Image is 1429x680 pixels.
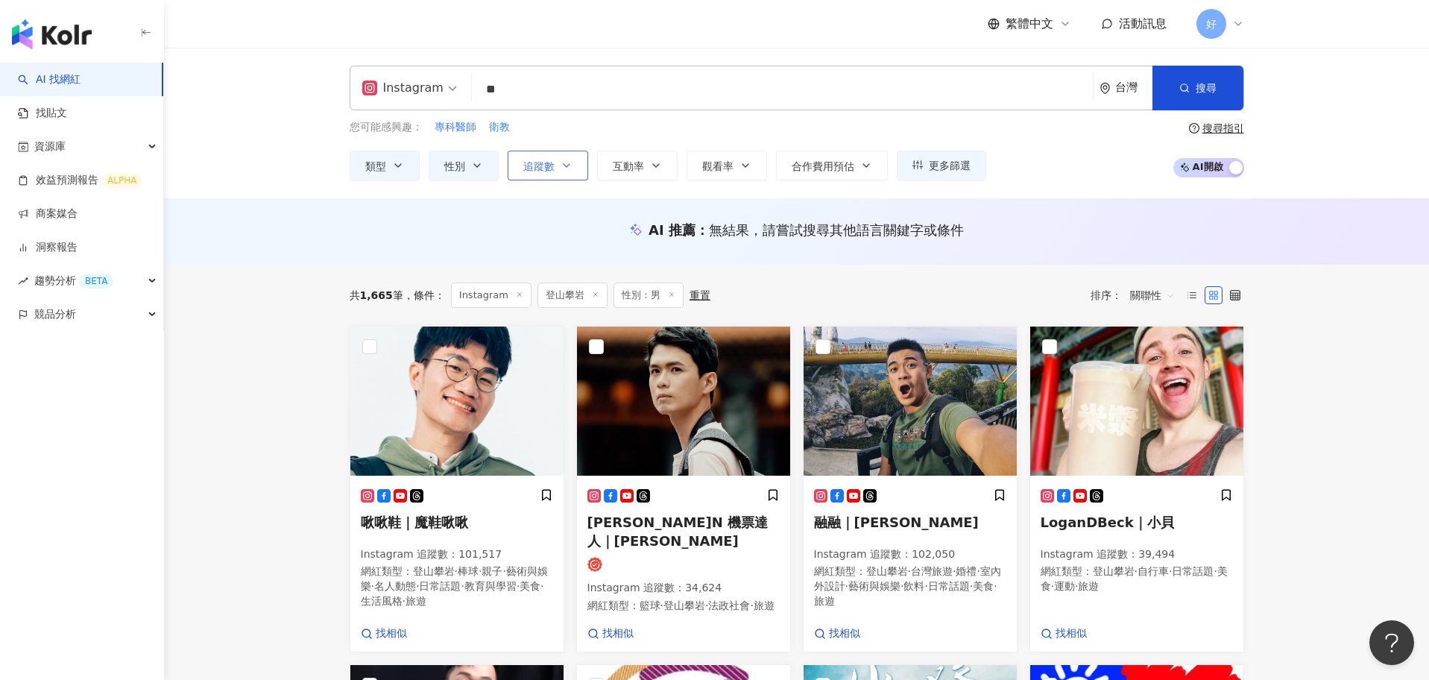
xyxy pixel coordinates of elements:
[360,289,393,301] span: 1,665
[814,547,1006,562] p: Instagram 追蹤數 ： 102,050
[362,76,444,100] div: Instagram
[1051,580,1054,592] span: ·
[1006,16,1053,32] span: 繁體中文
[663,599,705,611] span: 登山攀岩
[577,327,790,476] img: KOL Avatar
[12,19,92,49] img: logo
[897,151,986,180] button: 更多篩選
[1041,565,1228,592] span: 美食
[587,581,780,596] p: Instagram 追蹤數 ： 34,624
[489,120,510,135] span: 衛教
[956,565,977,577] span: 婚禮
[866,565,908,577] span: 登山攀岩
[350,151,420,180] button: 類型
[613,160,644,172] span: 互動率
[18,173,142,188] a: 效益預測報告ALPHA
[517,580,520,592] span: ·
[814,565,1001,592] span: 室內外設計
[403,289,445,301] span: 條件 ：
[1093,565,1135,577] span: 登山攀岩
[406,595,426,607] span: 旅遊
[848,580,900,592] span: 藝術與娛樂
[908,565,911,577] span: ·
[18,276,28,286] span: rise
[458,565,479,577] span: 棒球
[1029,326,1244,652] a: KOL AvatarLoganDBeck｜小貝Instagram 追蹤數：39,494網紅類型：登山攀岩·自行車·日常話題·美食·運動·旅遊找相似
[376,626,407,641] span: 找相似
[482,565,502,577] span: 親子
[1214,565,1217,577] span: ·
[1056,626,1087,641] span: 找相似
[814,626,860,641] a: 找相似
[708,599,750,611] span: 法政社會
[1189,123,1199,133] span: question-circle
[804,327,1017,476] img: KOL Avatar
[523,160,555,172] span: 追蹤數
[640,599,660,611] span: 籃球
[587,514,769,549] span: [PERSON_NAME]N 機票達人｜[PERSON_NAME]
[461,580,464,592] span: ·
[361,564,553,608] p: 網紅類型 ：
[1169,565,1172,577] span: ·
[479,565,482,577] span: ·
[602,626,634,641] span: 找相似
[1041,564,1233,594] p: 網紅類型 ：
[649,221,964,239] div: AI 推薦 ：
[587,599,780,614] p: 網紅類型 ：
[18,207,78,221] a: 商案媒合
[18,106,67,121] a: 找貼文
[1041,547,1233,562] p: Instagram 追蹤數 ： 39,494
[814,564,1006,608] p: 網紅類型 ：
[361,626,407,641] a: 找相似
[754,599,775,611] span: 旅遊
[587,626,634,641] a: 找相似
[350,326,564,652] a: KOL Avatar啾啾鞋｜魔鞋啾啾Instagram 追蹤數：101,517網紅類型：登山攀岩·棒球·親子·藝術與娛樂·名人動態·日常話題·教育與學習·美食·生活風格·旅遊找相似
[1115,81,1152,94] div: 台灣
[660,599,663,611] span: ·
[1206,16,1217,32] span: 好
[520,580,540,592] span: 美食
[1135,565,1138,577] span: ·
[413,565,455,577] span: 登山攀岩
[361,514,468,530] span: 啾啾鞋｜魔鞋啾啾
[903,580,924,592] span: 飲料
[361,547,553,562] p: Instagram 追蹤數 ： 101,517
[350,327,564,476] img: KOL Avatar
[350,289,403,301] div: 共 筆
[508,151,588,180] button: 追蹤數
[970,580,973,592] span: ·
[444,160,465,172] span: 性別
[977,565,980,577] span: ·
[435,120,476,135] span: 專科醫師
[814,595,835,607] span: 旅遊
[488,119,511,136] button: 衛教
[455,565,458,577] span: ·
[403,595,406,607] span: ·
[911,565,953,577] span: 台灣旅遊
[750,599,753,611] span: ·
[1202,122,1244,134] div: 搜尋指引
[502,565,505,577] span: ·
[361,565,548,592] span: 藝術與娛樂
[540,580,543,592] span: ·
[371,580,374,592] span: ·
[361,595,403,607] span: 生活風格
[1091,283,1183,307] div: 排序：
[776,151,888,180] button: 合作費用預估
[973,580,994,592] span: 美食
[18,72,81,87] a: searchAI 找網紅
[374,580,416,592] span: 名人動態
[814,514,979,530] span: 融融｜[PERSON_NAME]
[34,264,113,297] span: 趨勢分析
[1100,83,1111,94] span: environment
[953,565,956,577] span: ·
[429,151,499,180] button: 性別
[928,580,970,592] span: 日常話題
[1078,580,1099,592] span: 旅遊
[1041,626,1087,641] a: 找相似
[537,283,608,308] span: 登山攀岩
[416,580,419,592] span: ·
[1196,82,1217,94] span: 搜尋
[924,580,927,592] span: ·
[929,160,971,171] span: 更多篩選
